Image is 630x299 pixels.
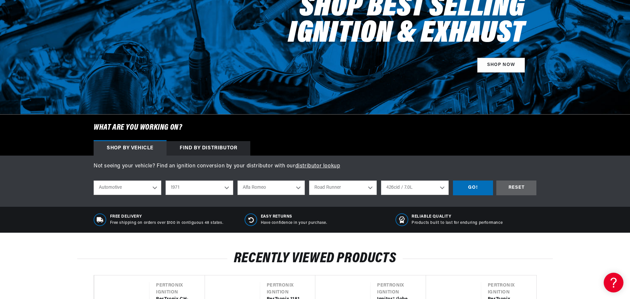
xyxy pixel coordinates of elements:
a: distributor lookup [295,163,340,169]
select: Ride Type [94,181,161,195]
span: RELIABLE QUALITY [412,214,503,220]
p: Have confidence in your purchase. [261,220,327,226]
select: Model [309,181,377,195]
div: Shop by vehicle [94,141,167,156]
div: Find by Distributor [167,141,250,156]
h2: Recently Viewed Products [77,252,553,265]
p: Products built to last for enduring performance [412,220,503,226]
h6: What are you working on? [77,115,553,141]
p: Not seeing your vehicle? Find an ignition conversion by your distributor with our [94,162,536,171]
select: Make [237,181,305,195]
span: Free Delivery [110,214,223,220]
p: Free shipping on orders over $100 in contiguous 48 states. [110,220,223,226]
div: RESET [496,181,536,195]
div: GO! [453,181,493,195]
select: Year [166,181,233,195]
span: Easy Returns [261,214,327,220]
a: SHOP NOW [477,58,525,73]
select: Engine [381,181,449,195]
